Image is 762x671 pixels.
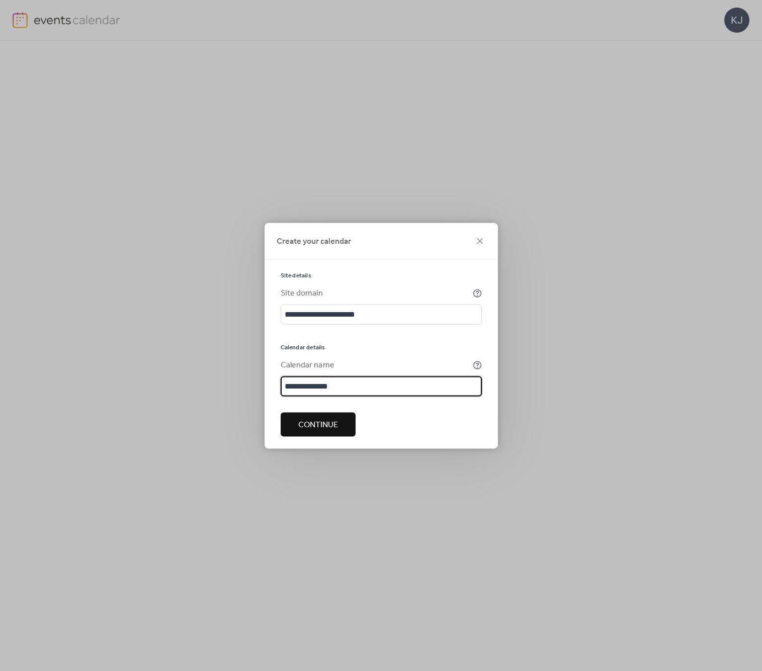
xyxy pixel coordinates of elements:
[281,359,471,371] div: Calendar name
[281,287,471,299] div: Site domain
[298,419,338,431] span: Continue
[281,271,311,279] span: Site details
[277,235,351,247] span: Create your calendar
[281,343,325,351] span: Calendar details
[281,412,356,436] button: Continue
